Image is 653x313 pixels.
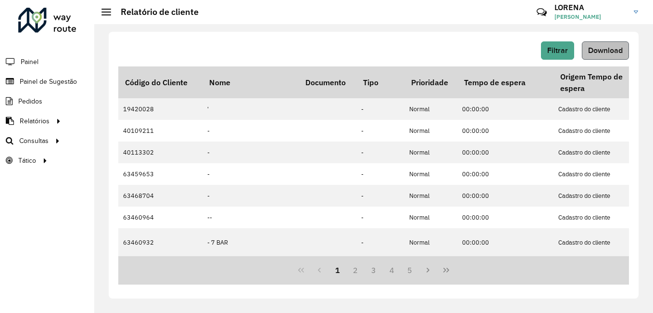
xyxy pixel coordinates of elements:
[547,46,568,54] span: Filtrar
[118,185,202,207] td: 63468704
[457,207,553,228] td: 00:00:00
[356,163,404,185] td: -
[553,142,650,163] td: Cadastro do cliente
[383,261,401,279] button: 4
[202,228,299,256] td: - 7 BAR
[356,228,404,256] td: -
[531,2,552,23] a: Contato Rápido
[554,3,627,12] h3: LORENA
[118,98,202,120] td: 19420028
[202,207,299,228] td: --
[356,66,404,98] th: Tipo
[202,66,299,98] th: Nome
[346,261,364,279] button: 2
[588,46,623,54] span: Download
[20,116,50,126] span: Relatórios
[202,142,299,163] td: -
[356,185,404,207] td: -
[21,57,38,67] span: Painel
[553,66,650,98] th: Origem Tempo de espera
[553,163,650,185] td: Cadastro do cliente
[118,163,202,185] td: 63459653
[118,142,202,163] td: 40113302
[111,7,199,17] h2: Relatório de cliente
[18,156,36,166] span: Tático
[553,98,650,120] td: Cadastro do cliente
[356,98,404,120] td: -
[404,185,457,207] td: Normal
[404,120,457,142] td: Normal
[202,185,299,207] td: -
[401,261,419,279] button: 5
[554,13,627,21] span: [PERSON_NAME]
[356,120,404,142] td: -
[541,41,574,60] button: Filtrar
[457,142,553,163] td: 00:00:00
[118,207,202,228] td: 63460964
[328,261,347,279] button: 1
[457,185,553,207] td: 00:00:00
[356,142,404,163] td: -
[404,207,457,228] td: Normal
[118,66,202,98] th: Código do Cliente
[202,98,299,120] td: '
[404,163,457,185] td: Normal
[419,261,437,279] button: Next Page
[437,261,455,279] button: Last Page
[404,66,457,98] th: Prioridade
[202,120,299,142] td: -
[553,185,650,207] td: Cadastro do cliente
[118,228,202,256] td: 63460932
[404,228,457,256] td: Normal
[299,66,356,98] th: Documento
[553,228,650,256] td: Cadastro do cliente
[457,163,553,185] td: 00:00:00
[364,261,383,279] button: 3
[404,98,457,120] td: Normal
[18,96,42,106] span: Pedidos
[457,228,553,256] td: 00:00:00
[19,136,49,146] span: Consultas
[457,66,553,98] th: Tempo de espera
[457,120,553,142] td: 00:00:00
[457,98,553,120] td: 00:00:00
[582,41,629,60] button: Download
[553,120,650,142] td: Cadastro do cliente
[20,77,77,87] span: Painel de Sugestão
[118,120,202,142] td: 40109211
[356,207,404,228] td: -
[202,163,299,185] td: -
[404,142,457,163] td: Normal
[553,207,650,228] td: Cadastro do cliente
